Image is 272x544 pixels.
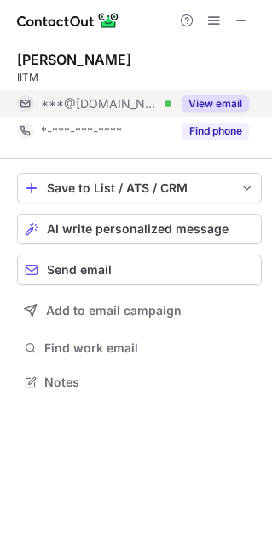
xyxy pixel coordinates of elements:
div: [PERSON_NAME] [17,51,131,68]
img: ContactOut v5.3.10 [17,10,119,31]
span: Send email [47,263,112,277]
span: Find work email [44,341,255,356]
button: save-profile-one-click [17,173,262,203]
div: IITM [17,70,262,85]
button: Reveal Button [182,123,249,140]
span: Add to email campaign [46,304,182,318]
span: ***@[DOMAIN_NAME] [41,96,159,112]
span: Notes [44,375,255,390]
button: Find work email [17,336,262,360]
button: Send email [17,255,262,285]
div: Save to List / ATS / CRM [47,181,232,195]
button: Notes [17,370,262,394]
button: Reveal Button [182,95,249,112]
button: AI write personalized message [17,214,262,244]
button: Add to email campaign [17,295,262,326]
span: AI write personalized message [47,222,229,236]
